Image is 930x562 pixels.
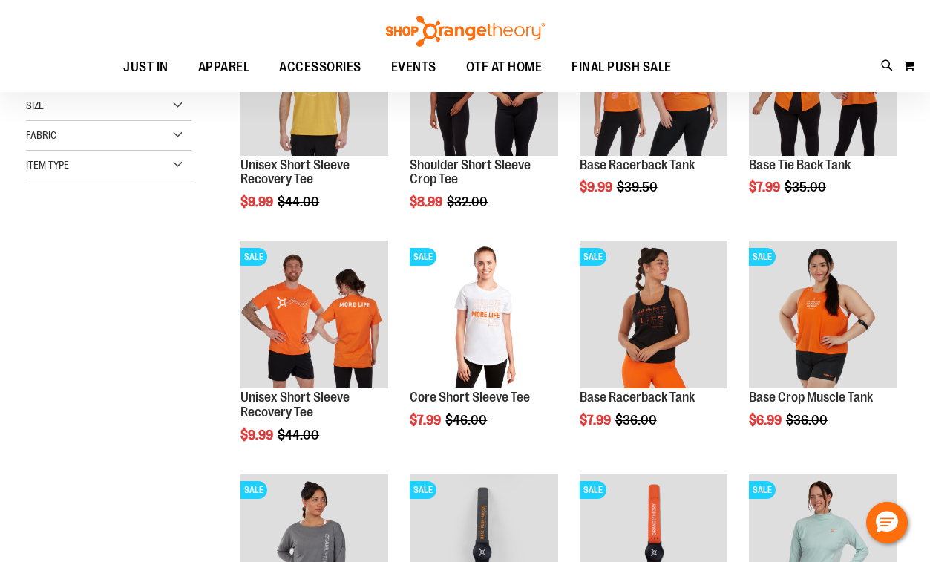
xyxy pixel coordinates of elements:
span: $36.00 [786,413,830,428]
span: FINAL PUSH SALE [572,50,672,84]
a: Unisex Short Sleeve Recovery Tee [240,390,350,419]
a: JUST IN [108,50,183,85]
div: product [572,233,735,465]
a: Product image for Base Racerback TankSALE [580,241,727,391]
button: Hello, have a question? Let’s chat. [866,502,908,543]
span: SALE [240,248,267,266]
span: $35.00 [785,180,828,195]
span: SALE [410,481,436,499]
img: Shop Orangetheory [384,16,547,47]
a: Product image for Unisex Short Sleeve Recovery TeeSALE [240,241,388,391]
a: Product image for Core Short Sleeve TeeSALE [410,241,557,391]
span: $44.00 [278,428,321,442]
img: Product image for Core Short Sleeve Tee [410,241,557,388]
span: $36.00 [615,413,659,428]
span: Fabric [26,129,56,141]
span: SALE [580,248,606,266]
span: APPAREL [198,50,250,84]
span: SALE [410,248,436,266]
img: Product image for Base Crop Muscle Tank [749,241,897,388]
div: product [741,233,904,465]
span: SALE [749,248,776,266]
span: $32.00 [447,195,490,209]
a: FINAL PUSH SALE [557,50,687,84]
span: $46.00 [445,413,489,428]
span: $9.99 [240,428,275,442]
span: $44.00 [278,195,321,209]
span: Item Type [26,159,69,171]
a: Base Racerback Tank [580,390,695,405]
div: product [233,233,396,480]
a: Shoulder Short Sleeve Crop Tee [410,157,531,187]
a: EVENTS [376,50,451,85]
span: JUST IN [123,50,168,84]
span: $9.99 [240,195,275,209]
span: OTF AT HOME [466,50,543,84]
span: $6.99 [749,413,784,428]
span: SALE [749,481,776,499]
a: Base Crop Muscle Tank [749,390,873,405]
span: $7.99 [580,413,613,428]
a: ACCESSORIES [264,50,376,85]
a: Core Short Sleeve Tee [410,390,530,405]
span: $9.99 [580,180,615,195]
span: EVENTS [391,50,436,84]
a: Product image for Base Crop Muscle TankSALE [749,241,897,391]
a: Base Racerback Tank [580,157,695,172]
span: SALE [240,481,267,499]
a: OTF AT HOME [451,50,557,85]
span: $7.99 [410,413,443,428]
span: $8.99 [410,195,445,209]
span: SALE [580,481,606,499]
a: Base Tie Back Tank [749,157,851,172]
span: ACCESSORIES [279,50,361,84]
div: product [402,233,565,465]
span: Size [26,99,44,111]
span: $39.50 [617,180,660,195]
a: Unisex Short Sleeve Recovery Tee [240,157,350,187]
img: Product image for Unisex Short Sleeve Recovery Tee [240,241,388,388]
a: APPAREL [183,50,265,85]
span: $7.99 [749,180,782,195]
img: Product image for Base Racerback Tank [580,241,727,388]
